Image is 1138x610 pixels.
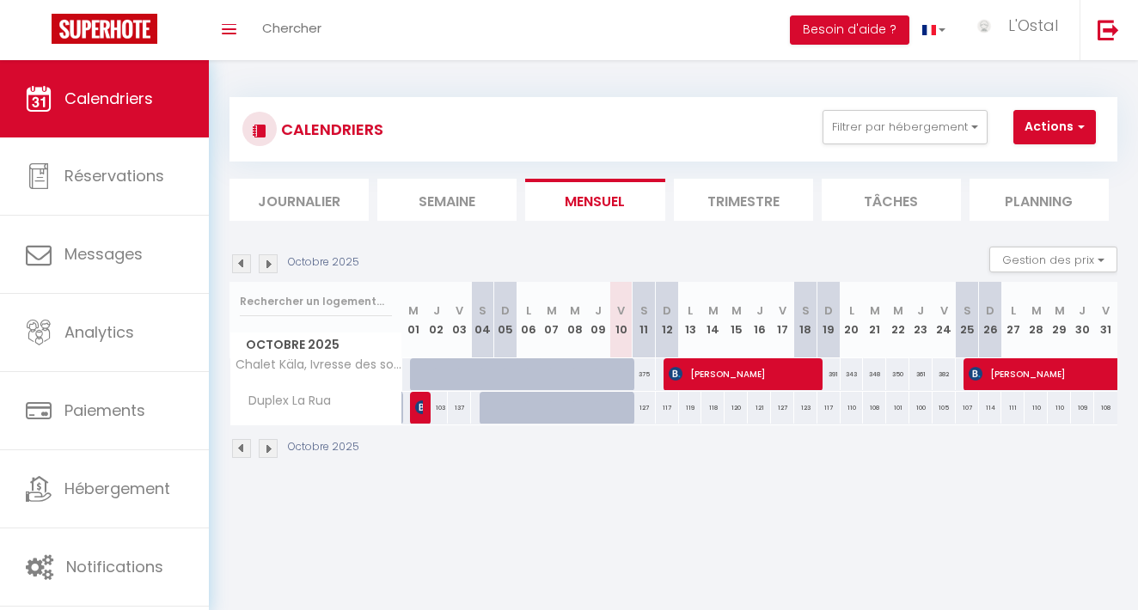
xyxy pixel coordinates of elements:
[288,254,359,271] p: Octobre 2025
[656,392,679,424] div: 117
[756,302,763,319] abbr: J
[771,392,794,424] div: 127
[933,358,956,390] div: 382
[66,556,163,577] span: Notifications
[794,392,817,424] div: 123
[471,282,494,358] th: 04
[822,179,961,221] li: Tâches
[586,282,609,358] th: 09
[1001,392,1025,424] div: 111
[570,302,580,319] abbr: M
[970,179,1109,221] li: Planning
[964,302,971,319] abbr: S
[525,179,664,221] li: Mensuel
[748,392,771,424] div: 121
[233,392,335,411] span: Duplex La Rua
[779,302,786,319] abbr: V
[494,282,517,358] th: 05
[230,332,401,357] span: Octobre 2025
[725,282,748,358] th: 15
[893,302,903,319] abbr: M
[823,110,988,144] button: Filtrer par hébergement
[1079,302,1086,319] abbr: J
[909,358,933,390] div: 361
[679,392,702,424] div: 119
[288,439,359,455] p: Octobre 2025
[433,302,440,319] abbr: J
[870,302,880,319] abbr: M
[448,282,471,358] th: 03
[886,392,909,424] div: 101
[863,392,886,424] div: 108
[448,392,471,424] div: 137
[64,321,134,343] span: Analytics
[1001,282,1025,358] th: 27
[989,247,1117,272] button: Gestion des prix
[277,110,383,149] h3: CALENDRIERS
[663,302,671,319] abbr: D
[971,19,997,34] img: ...
[979,392,1002,424] div: 114
[701,282,725,358] th: 14
[52,14,157,44] img: Super Booking
[64,400,145,421] span: Paiements
[656,282,679,358] th: 12
[595,302,602,319] abbr: J
[233,358,405,371] span: Chalet Käla, Ivresse des sommets
[790,15,909,45] button: Besoin d'aide ?
[940,302,948,319] abbr: V
[817,358,841,390] div: 391
[1025,392,1048,424] div: 110
[674,179,813,221] li: Trimestre
[863,282,886,358] th: 21
[748,282,771,358] th: 16
[617,302,625,319] abbr: V
[64,88,153,109] span: Calendriers
[633,358,656,390] div: 375
[408,302,419,319] abbr: M
[1031,302,1042,319] abbr: M
[1013,110,1096,144] button: Actions
[1094,282,1117,358] th: 31
[501,302,510,319] abbr: D
[1098,19,1119,40] img: logout
[517,282,541,358] th: 06
[841,282,864,358] th: 20
[415,391,423,424] span: [PERSON_NAME]
[229,179,369,221] li: Journalier
[1025,282,1048,358] th: 28
[933,282,956,358] th: 24
[817,392,841,424] div: 117
[1071,392,1094,424] div: 109
[909,282,933,358] th: 23
[1055,302,1065,319] abbr: M
[771,282,794,358] th: 17
[688,302,693,319] abbr: L
[262,19,321,37] span: Chercher
[1011,302,1016,319] abbr: L
[640,302,648,319] abbr: S
[1048,282,1071,358] th: 29
[841,358,864,390] div: 343
[64,478,170,499] span: Hébergement
[547,302,557,319] abbr: M
[479,302,486,319] abbr: S
[701,392,725,424] div: 118
[933,392,956,424] div: 105
[669,357,816,390] span: [PERSON_NAME]
[64,165,164,186] span: Réservations
[817,282,841,358] th: 19
[849,302,854,319] abbr: L
[679,282,702,358] th: 13
[841,392,864,424] div: 110
[633,282,656,358] th: 11
[609,282,633,358] th: 10
[886,282,909,358] th: 22
[456,302,463,319] abbr: V
[979,282,1002,358] th: 26
[425,392,448,424] div: 103
[377,179,517,221] li: Semaine
[886,358,909,390] div: 350
[633,392,656,424] div: 127
[917,302,924,319] abbr: J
